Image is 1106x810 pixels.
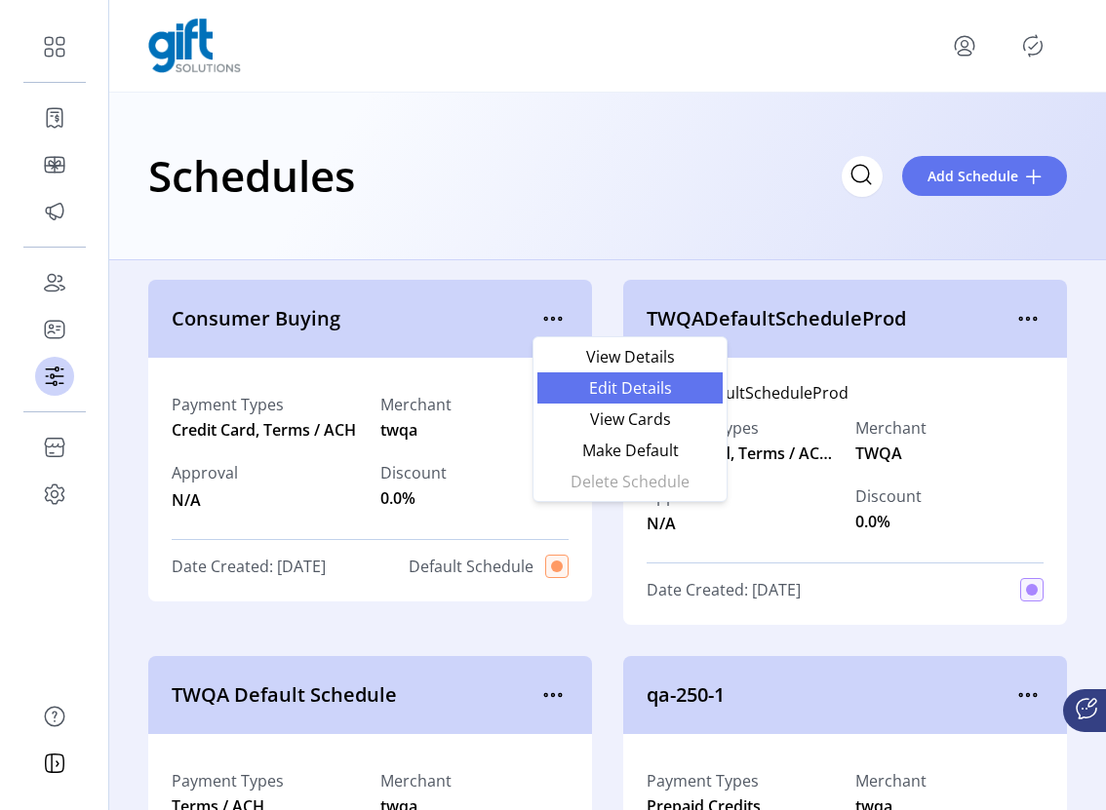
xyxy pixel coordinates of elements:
li: Make Default [537,435,723,466]
li: View Cards [537,404,723,435]
div: TWQADefaultScheduleProd [647,381,1044,405]
label: Payment Types [647,416,836,440]
button: menu [537,679,569,711]
label: Merchant [855,769,927,792]
span: TWQA [855,442,902,465]
span: qa-250-1 [647,680,1012,710]
button: menu [1012,679,1044,711]
h1: Schedules [148,141,355,210]
button: Publisher Panel [1017,30,1048,61]
li: Edit Details [537,372,723,404]
label: Merchant [380,769,452,792]
span: Consumer Buying [172,304,537,333]
span: twqa [380,418,417,442]
span: N/A [172,484,238,512]
label: Payment Types [647,769,761,792]
span: Credit Card, Terms / ACH, Apple Pay, Google Pay [647,442,836,465]
li: View Details [537,341,723,372]
span: Approval [172,461,238,484]
span: 0.0% [380,486,415,510]
input: Search [842,156,883,197]
label: Discount [380,461,447,484]
label: Payment Types [172,769,284,792]
span: Date Created: [DATE] [172,555,326,578]
button: menu [1012,303,1044,334]
span: TWQA Default Schedule [172,680,537,710]
span: Make Default [549,443,711,458]
span: Default Schedule [409,555,533,578]
span: Credit Card, Terms / ACH [172,418,361,442]
button: menu [537,303,569,334]
label: Discount [855,484,922,508]
span: N/A [647,508,713,535]
span: Date Created: [DATE] [647,578,801,601]
span: View Cards [549,411,711,427]
button: menu [949,30,980,61]
label: Merchant [380,393,452,416]
button: Add Schedule [902,156,1067,196]
span: 0.0% [855,510,890,533]
span: View Details [549,349,711,365]
img: logo [148,19,241,73]
span: TWQADefaultScheduleProd [647,304,1012,333]
span: Edit Details [549,380,711,396]
label: Payment Types [172,393,361,416]
span: Add Schedule [928,166,1018,186]
label: Merchant [855,416,927,440]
